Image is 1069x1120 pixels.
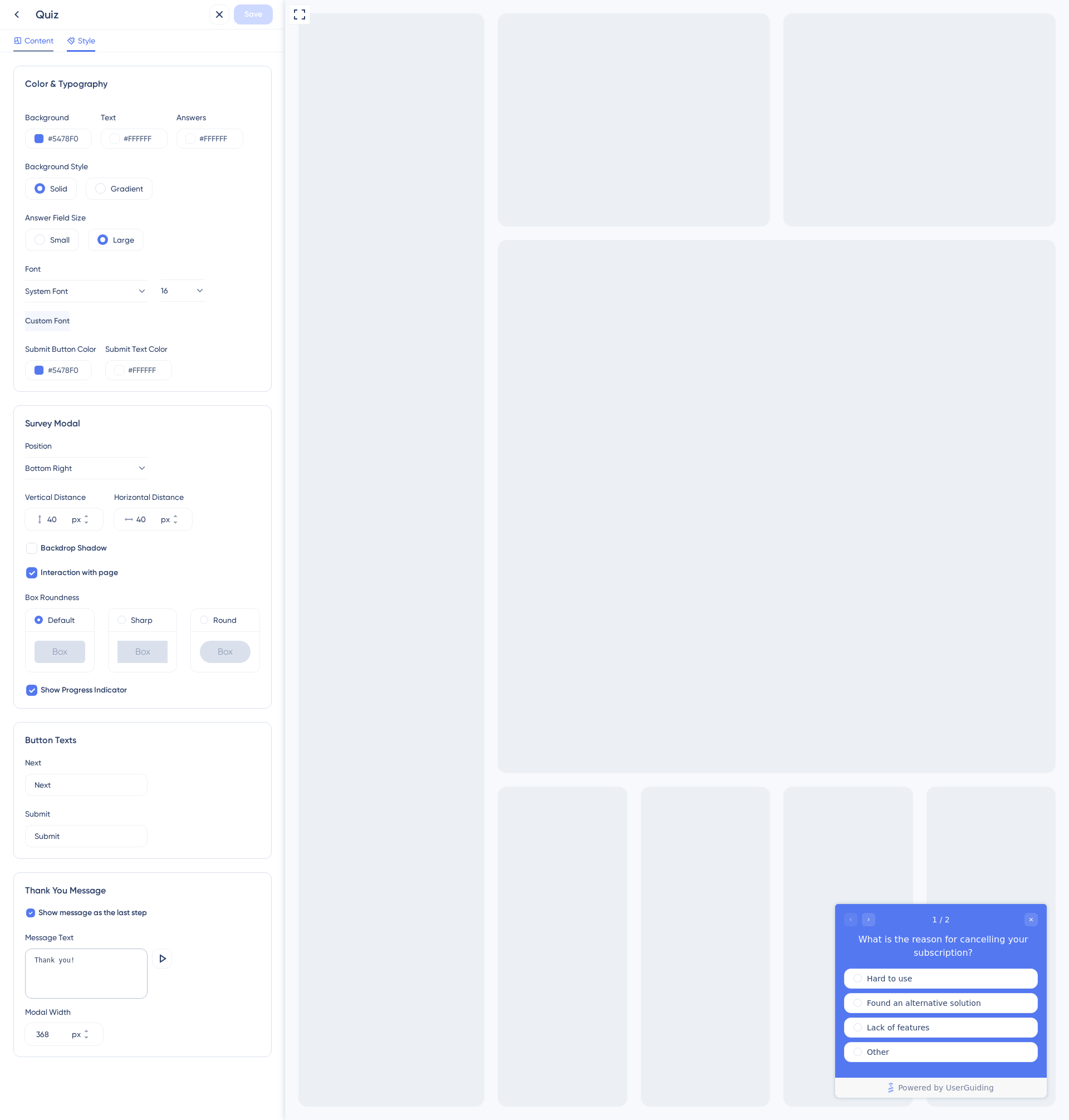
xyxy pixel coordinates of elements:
div: Button Texts [25,734,260,747]
div: Submit [25,807,260,821]
div: px [161,513,170,526]
span: 16 [161,284,168,297]
div: px [72,1028,81,1041]
button: px [83,1023,103,1034]
button: 16 [161,279,205,302]
button: Custom Font [25,311,70,331]
button: px [83,519,103,530]
label: Small [50,233,70,247]
button: px [172,519,192,530]
span: Show message as the last step [38,906,147,920]
div: Box [200,641,251,663]
button: px [83,1034,103,1045]
div: Quiz [36,7,205,22]
input: Type the value [35,779,138,791]
span: Show Progress Indicator [41,684,127,697]
button: System Font [25,280,148,302]
button: Bottom Right [25,457,148,479]
input: Type the value [35,830,138,842]
div: px [72,513,81,526]
div: Position [25,439,260,453]
div: Modal Width [25,1005,103,1019]
span: System Font [25,284,68,298]
div: Answer Field Size [25,211,144,224]
div: Box [35,641,85,663]
div: Background Style [25,160,153,173]
div: Answers [176,111,243,124]
div: Submit Button Color [25,342,96,356]
div: Next [25,756,260,769]
div: Message Text [25,931,260,944]
input: px [136,513,159,526]
div: Color & Typography [25,77,260,91]
span: Backdrop Shadow [41,542,107,555]
button: px [172,508,192,519]
div: Box [117,641,168,663]
span: Bottom Right [25,461,72,475]
label: Default [48,613,75,627]
div: Box Roundness [25,591,260,604]
input: px [47,513,70,526]
button: Save [234,4,273,24]
span: Content [24,34,53,47]
label: Round [213,613,237,627]
span: Interaction with page [41,566,118,579]
label: Sharp [131,613,153,627]
span: Save [244,8,262,21]
div: Thank You Message [25,884,260,897]
div: Survey Modal [25,417,260,430]
div: Font [25,262,148,276]
div: Background [25,111,92,124]
div: Submit Text Color [105,342,172,356]
input: px [36,1028,70,1041]
div: Vertical Distance [25,490,103,504]
label: Solid [50,182,67,195]
button: px [83,508,103,519]
span: Custom Font [25,315,70,328]
iframe: UserGuiding Survey [550,904,762,1098]
textarea: Thank you! [25,949,148,999]
div: Horizontal Distance [114,490,192,504]
div: Text [101,111,168,124]
label: Large [113,233,134,247]
span: Style [78,34,95,47]
label: Gradient [111,182,143,195]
